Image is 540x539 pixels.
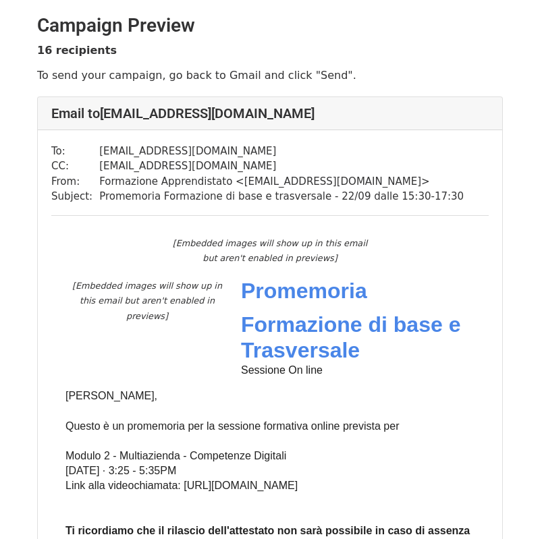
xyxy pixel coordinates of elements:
td: From: [51,174,99,190]
p: To send your campaign, go back to Gmail and click "Send". [37,68,503,82]
em: [Embedded images will show up in this email but aren't enabled in previews] [173,238,367,264]
td: Subject: [51,189,99,204]
span: Sessione On line [241,364,323,376]
td: [EMAIL_ADDRESS][DOMAIN_NAME] [99,159,464,174]
h4: Email to [EMAIL_ADDRESS][DOMAIN_NAME] [51,105,489,121]
td: CC: [51,159,99,174]
span: [PERSON_NAME], [65,390,157,401]
span: Formazione di base e Trasversale [241,312,460,362]
h2: Campaign Preview [37,14,503,37]
span: Promemoria [241,279,367,303]
td: Formazione Apprendistato < [EMAIL_ADDRESS][DOMAIN_NAME] > [99,174,464,190]
td: [EMAIL_ADDRESS][DOMAIN_NAME] [99,144,464,159]
strong: 16 recipients [37,44,117,57]
span: Link alla videochiamata: [URL][DOMAIN_NAME] [65,480,298,491]
span: [DATE] · 3:25 - 5:35PM [65,465,176,476]
span: Questo è un promemoria per la sessione formativa online prevista per [65,420,399,432]
span: Modulo 2 - Multiazienda - Competenze Digitali [65,450,286,461]
td: To: [51,144,99,159]
td: Promemoria Formazione di base e trasversale - 22/09 dalle 15:30-17:30 [99,189,464,204]
em: [Embedded images will show up in this email but aren't enabled in previews] [72,281,222,321]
